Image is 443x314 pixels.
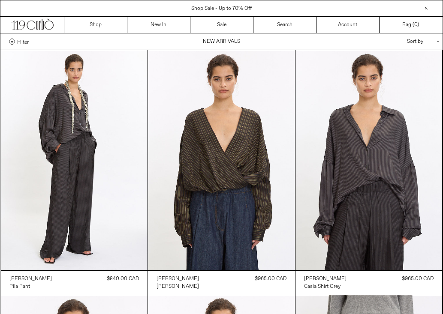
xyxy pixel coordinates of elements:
span: ) [414,21,419,29]
a: [PERSON_NAME] [9,275,52,283]
a: Pila Pant [9,283,52,290]
a: Shop Sale - Up to 70% Off [191,5,252,12]
div: [PERSON_NAME] [157,275,199,283]
span: 0 [414,21,417,28]
a: Search [253,17,316,33]
a: New In [127,17,190,33]
div: Pila Pant [9,283,30,290]
div: Casia Shirt Grey [304,283,341,290]
div: $965.00 CAD [402,275,434,283]
a: Sale [190,17,253,33]
img: Dries Van Noten Pila Pants [1,50,148,270]
div: $840.00 CAD [107,275,139,283]
span: Filter [17,39,29,45]
a: Account [316,17,380,33]
div: Sort by [357,33,434,50]
a: [PERSON_NAME] [157,283,199,290]
a: Bag () [380,17,443,33]
a: Casia Shirt Grey [304,283,347,290]
div: [PERSON_NAME] [9,275,52,283]
img: Dries Van Noten Casia Shirt [295,50,443,270]
div: [PERSON_NAME] [304,275,347,283]
img: Dries Van Noten Camiel Shirt [148,50,295,270]
div: [PERSON_NAME] [157,283,199,290]
a: [PERSON_NAME] [304,275,347,283]
a: Shop [64,17,127,33]
a: [PERSON_NAME] [157,275,199,283]
div: $965.00 CAD [255,275,286,283]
